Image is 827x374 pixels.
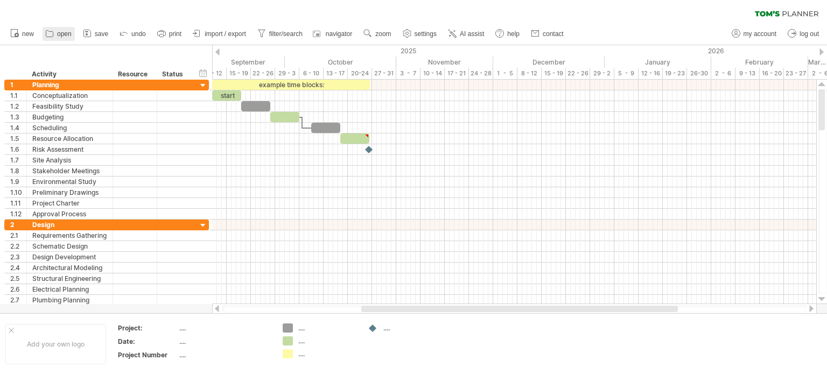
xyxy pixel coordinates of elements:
[178,57,285,68] div: September 2025
[162,69,186,80] div: Status
[711,68,735,79] div: 2 - 6
[785,27,822,41] a: log out
[131,30,146,38] span: undo
[10,187,26,197] div: 1.10
[32,177,107,187] div: Environmental Study
[10,220,26,230] div: 2
[212,80,370,90] div: example time blocks:
[32,187,107,197] div: Preliminary Drawings
[117,27,149,41] a: undo
[10,198,26,208] div: 1.11
[396,68,420,79] div: 3 - 7
[542,68,566,79] div: 15 - 19
[10,295,26,305] div: 2.7
[383,323,442,333] div: ....
[32,230,107,241] div: Requirements Gathering
[10,123,26,133] div: 1.4
[269,30,303,38] span: filter/search
[784,68,808,79] div: 23 - 27
[415,30,437,38] span: settings
[493,27,523,41] a: help
[32,209,107,219] div: Approval Process
[400,27,440,41] a: settings
[43,27,75,41] a: open
[118,350,177,359] div: Project Number
[32,80,107,90] div: Planning
[32,166,107,176] div: Stakeholder Meetings
[32,241,107,251] div: Schematic Design
[32,112,107,122] div: Budgeting
[361,27,394,41] a: zoom
[57,30,72,38] span: open
[396,57,493,68] div: November 2025
[32,123,107,133] div: Scheduling
[179,323,270,333] div: ....
[299,68,324,79] div: 6 - 10
[493,57,605,68] div: December 2025
[32,284,107,294] div: Electrical Planning
[202,68,227,79] div: 8 - 12
[155,27,185,41] a: print
[10,209,26,219] div: 1.12
[687,68,711,79] div: 26-30
[10,252,26,262] div: 2.3
[324,68,348,79] div: 13 - 17
[493,68,517,79] div: 1 - 5
[10,101,26,111] div: 1.2
[169,30,181,38] span: print
[420,68,445,79] div: 10 - 14
[711,57,808,68] div: February 2026
[251,68,275,79] div: 22 - 26
[32,155,107,165] div: Site Analysis
[10,284,26,294] div: 2.6
[255,27,306,41] a: filter/search
[32,263,107,273] div: Architectural Modeling
[10,263,26,273] div: 2.4
[212,90,241,101] div: start
[32,273,107,284] div: Structural Engineering
[729,27,780,41] a: my account
[32,220,107,230] div: Design
[735,68,760,79] div: 9 - 13
[8,27,37,41] a: new
[298,336,357,345] div: ....
[566,68,590,79] div: 22 - 26
[311,27,355,41] a: navigator
[590,68,614,79] div: 29 - 2
[205,30,246,38] span: import / export
[469,68,493,79] div: 24 - 28
[32,101,107,111] div: Feasibility Study
[10,241,26,251] div: 2.2
[10,112,26,122] div: 1.3
[375,30,391,38] span: zoom
[32,144,107,154] div: Risk Assessment
[10,80,26,90] div: 1
[118,69,151,80] div: Resource
[10,166,26,176] div: 1.8
[80,27,111,41] a: save
[517,68,542,79] div: 8 - 12
[275,68,299,79] div: 29 - 3
[614,68,639,79] div: 5 - 9
[32,133,107,144] div: Resource Allocation
[10,144,26,154] div: 1.6
[528,27,567,41] a: contact
[10,273,26,284] div: 2.5
[32,198,107,208] div: Project Charter
[32,252,107,262] div: Design Development
[298,349,357,358] div: ....
[95,30,108,38] span: save
[445,27,487,41] a: AI assist
[227,68,251,79] div: 15 - 19
[10,230,26,241] div: 2.1
[445,68,469,79] div: 17 - 21
[10,90,26,101] div: 1.1
[744,30,776,38] span: my account
[326,30,352,38] span: navigator
[760,68,784,79] div: 16 - 20
[298,323,357,333] div: ....
[348,68,372,79] div: 20-24
[10,177,26,187] div: 1.9
[118,337,177,346] div: Date:
[507,30,520,38] span: help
